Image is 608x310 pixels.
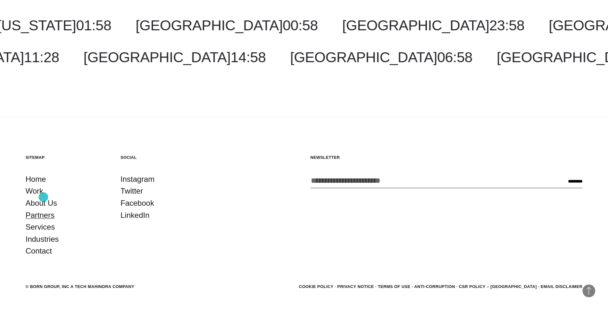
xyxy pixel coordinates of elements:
a: Anti-Corruption [414,284,455,289]
a: Services [26,221,55,233]
div: © BORN GROUP, INC A Tech Mahindra Company [26,284,134,290]
h5: Newsletter [311,155,583,160]
span: 23:58 [489,17,524,33]
span: 00:58 [283,17,318,33]
h5: Social [121,155,203,160]
a: [GEOGRAPHIC_DATA]14:58 [84,49,266,65]
a: Instagram [121,173,155,185]
a: LinkedIn [121,209,150,221]
a: [GEOGRAPHIC_DATA]06:58 [290,49,472,65]
a: Home [26,173,46,185]
a: [GEOGRAPHIC_DATA]00:58 [136,17,318,33]
a: CSR POLICY – [GEOGRAPHIC_DATA] [459,284,537,289]
a: Facebook [121,197,154,209]
a: Privacy Notice [337,284,374,289]
a: About Us [26,197,57,209]
a: Twitter [121,185,143,197]
a: [GEOGRAPHIC_DATA]23:58 [342,17,524,33]
a: Industries [26,233,59,245]
span: 06:58 [437,49,472,65]
a: Work [26,185,43,197]
a: Partners [26,209,55,221]
span: 11:28 [24,49,59,65]
h5: Sitemap [26,155,108,160]
a: Cookie Policy [299,284,333,289]
a: Contact [26,245,52,257]
a: Email Disclaimer [541,284,582,289]
span: 14:58 [230,49,266,65]
a: Terms of Use [378,284,410,289]
span: 01:58 [76,17,111,33]
button: Back to Top [582,284,595,297]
